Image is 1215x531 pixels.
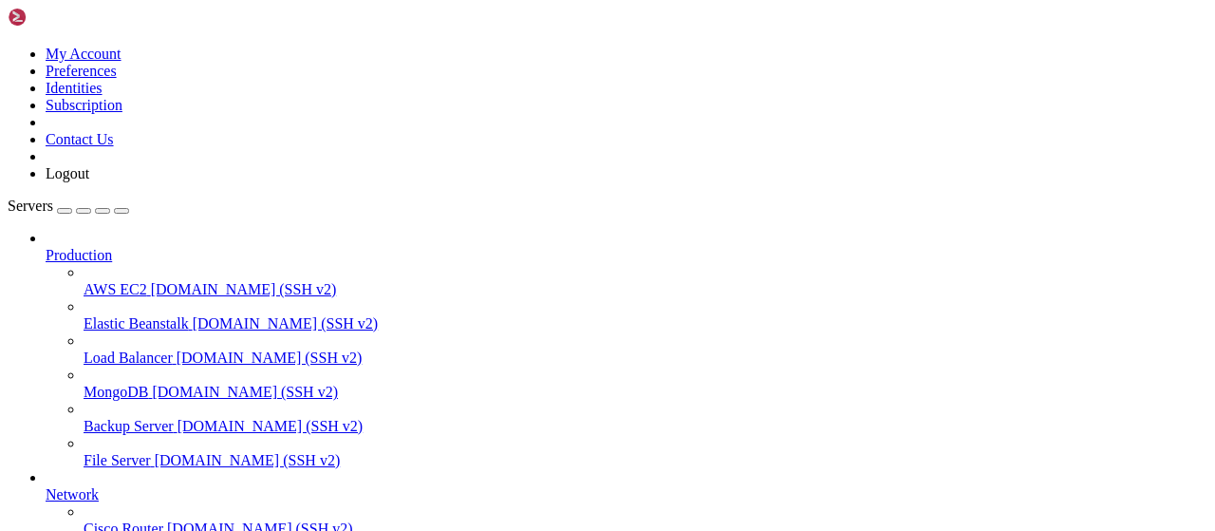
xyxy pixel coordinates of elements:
[84,367,1207,401] li: MongoDB [DOMAIN_NAME] (SSH v2)
[84,452,151,468] span: File Server
[8,198,129,214] a: Servers
[84,264,1207,298] li: AWS EC2 [DOMAIN_NAME] (SSH v2)
[84,298,1207,332] li: Elastic Beanstalk [DOMAIN_NAME] (SSH v2)
[84,281,147,297] span: AWS EC2
[46,486,99,503] span: Network
[193,315,379,332] span: [DOMAIN_NAME] (SSH v2)
[84,401,1207,435] li: Backup Server [DOMAIN_NAME] (SSH v2)
[155,452,341,468] span: [DOMAIN_NAME] (SSH v2)
[84,281,1207,298] a: AWS EC2 [DOMAIN_NAME] (SSH v2)
[151,281,337,297] span: [DOMAIN_NAME] (SSH v2)
[178,418,364,434] span: [DOMAIN_NAME] (SSH v2)
[152,384,338,400] span: [DOMAIN_NAME] (SSH v2)
[46,131,114,147] a: Contact Us
[84,384,148,400] span: MongoDB
[46,97,122,113] a: Subscription
[46,63,117,79] a: Preferences
[84,350,1207,367] a: Load Balancer [DOMAIN_NAME] (SSH v2)
[84,315,189,332] span: Elastic Beanstalk
[84,418,1207,435] a: Backup Server [DOMAIN_NAME] (SSH v2)
[84,418,174,434] span: Backup Server
[46,247,1207,264] a: Production
[8,198,53,214] span: Servers
[84,452,1207,469] a: File Server [DOMAIN_NAME] (SSH v2)
[84,350,173,366] span: Load Balancer
[84,332,1207,367] li: Load Balancer [DOMAIN_NAME] (SSH v2)
[46,230,1207,469] li: Production
[46,165,89,181] a: Logout
[46,247,112,263] span: Production
[84,315,1207,332] a: Elastic Beanstalk [DOMAIN_NAME] (SSH v2)
[177,350,363,366] span: [DOMAIN_NAME] (SSH v2)
[84,384,1207,401] a: MongoDB [DOMAIN_NAME] (SSH v2)
[46,46,121,62] a: My Account
[46,486,1207,503] a: Network
[8,8,117,27] img: Shellngn
[46,80,103,96] a: Identities
[84,435,1207,469] li: File Server [DOMAIN_NAME] (SSH v2)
